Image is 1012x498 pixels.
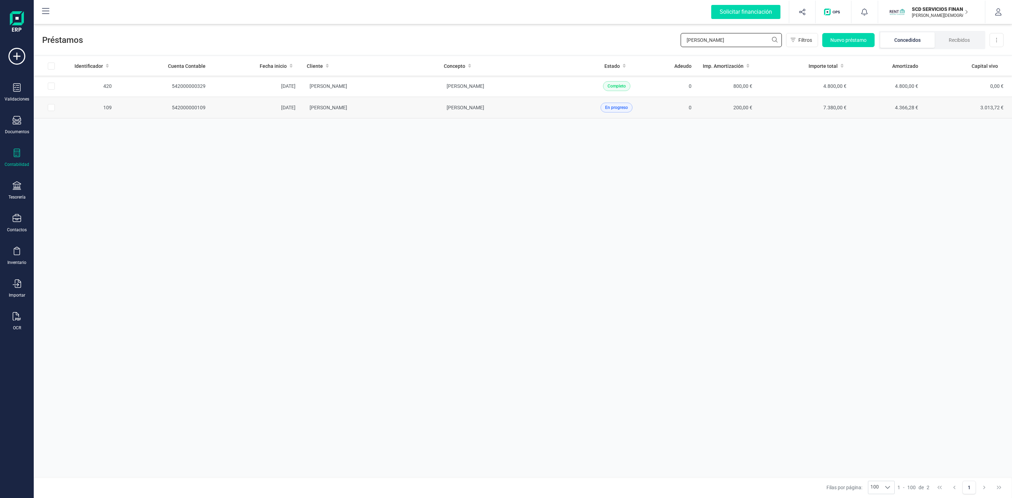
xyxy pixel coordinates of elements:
td: 800,00 € [697,76,758,97]
td: 4.800,00 € [758,76,852,97]
p: SCD SERVICIOS FINANCIEROS SL [912,6,968,13]
span: Adeudo [674,63,692,70]
button: Page 1 [962,481,976,494]
span: Amortizado [892,63,918,70]
span: 100 [868,481,881,494]
span: 1 [897,484,900,491]
span: Nuevo préstamo [830,37,867,44]
td: [DATE] [211,76,301,97]
div: Row Selected bd46ed7f-b4f8-44b8-a120-572cb79b78ff [48,104,55,111]
span: En progreso [605,104,628,111]
span: Completo [608,83,626,89]
li: Concedidos [880,32,935,48]
td: 0,00 € [924,76,1012,97]
td: [DATE] [211,97,301,118]
span: Cliente [307,63,323,70]
div: OCR [13,325,21,331]
div: Tesorería [8,194,26,200]
div: Row Selected c1fa4981-8e35-43d1-ab32-cc97073fe758 [48,83,55,90]
span: Fecha inicio [260,63,287,70]
td: 7.380,00 € [758,97,852,118]
div: Solicitar financiación [711,5,780,19]
button: Last Page [992,481,1006,494]
td: 0 [658,97,697,118]
img: Logo Finanedi [10,11,24,34]
span: Capital vivo [972,63,998,70]
span: Imp. Amortización [703,63,744,70]
span: [PERSON_NAME] [310,105,347,110]
td: 4.800,00 € [852,76,923,97]
div: All items unselected [48,63,55,70]
td: 109 [69,97,117,118]
span: Identificador [74,63,103,70]
span: de [919,484,924,491]
button: Filtros [786,33,818,47]
img: SC [889,4,905,20]
td: 4.366,28 € [852,97,923,118]
span: 100 [907,484,916,491]
td: 0 [658,76,697,97]
input: Buscar... [681,33,782,47]
span: Filtros [798,37,812,44]
div: - [897,484,929,491]
div: Importar [9,292,25,298]
span: [PERSON_NAME] [310,83,347,89]
div: Documentos [5,129,29,135]
span: Concepto [444,63,465,70]
span: Estado [604,63,620,70]
div: Validaciones [5,96,29,102]
button: Solicitar financiación [703,1,789,23]
td: 542000000109 [117,97,211,118]
div: Contabilidad [5,162,29,167]
button: Logo de OPS [820,1,847,23]
td: 3.013,72 € [924,97,1012,118]
button: Next Page [978,481,991,494]
span: Importe total [809,63,838,70]
button: First Page [933,481,946,494]
li: Recibidos [935,32,984,48]
span: Cuenta Contable [168,63,206,70]
img: Logo de OPS [824,8,843,15]
button: Nuevo préstamo [822,33,875,47]
div: Inventario [7,260,26,265]
span: [PERSON_NAME] [447,83,484,89]
span: Préstamos [42,34,681,46]
div: Filas por página: [826,481,895,494]
span: 2 [927,484,929,491]
td: 542000000329 [117,76,211,97]
button: SCSCD SERVICIOS FINANCIEROS SL[PERSON_NAME][DEMOGRAPHIC_DATA][DEMOGRAPHIC_DATA] [887,1,977,23]
p: [PERSON_NAME][DEMOGRAPHIC_DATA][DEMOGRAPHIC_DATA] [912,13,968,18]
button: Previous Page [948,481,961,494]
td: 420 [69,76,117,97]
td: 200,00 € [697,97,758,118]
div: Contactos [7,227,27,233]
span: [PERSON_NAME] [447,105,484,110]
